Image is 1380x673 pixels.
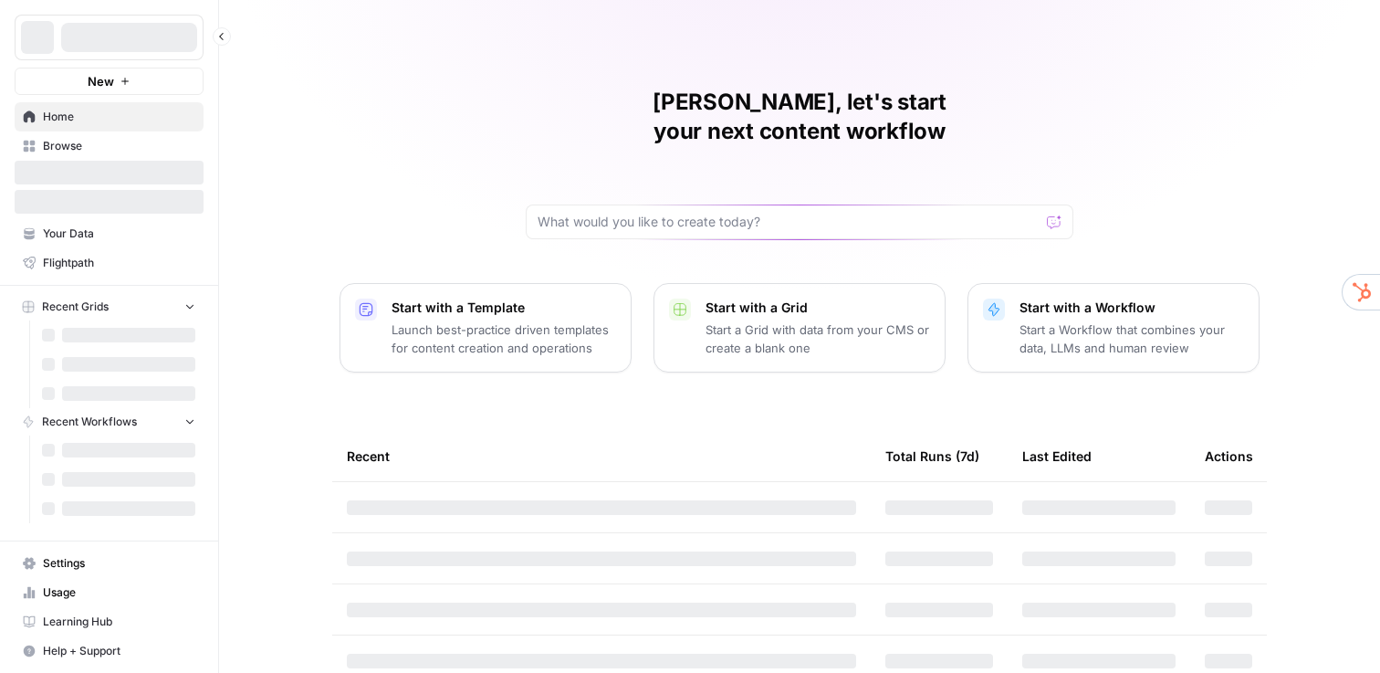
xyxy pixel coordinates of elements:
a: Learning Hub [15,607,204,636]
div: Total Runs (7d) [885,431,979,481]
p: Start with a Workflow [1019,299,1244,317]
a: Home [15,102,204,131]
button: Recent Workflows [15,408,204,436]
p: Start with a Grid [706,299,930,317]
a: Your Data [15,219,204,248]
span: Recent Workflows [42,414,137,430]
input: What would you like to create today? [538,213,1040,231]
p: Start a Workflow that combines your data, LLMs and human review [1019,321,1244,357]
div: Recent [347,431,856,481]
a: Browse [15,131,204,161]
span: Browse [43,138,195,154]
span: Your Data [43,226,195,242]
div: Last Edited [1022,431,1092,481]
span: Flightpath [43,255,195,271]
button: Start with a GridStart a Grid with data from your CMS or create a blank one [653,283,946,373]
button: Start with a TemplateLaunch best-practice driven templates for content creation and operations [340,283,632,373]
span: Home [43,109,195,125]
h1: [PERSON_NAME], let's start your next content workflow [526,88,1073,146]
button: Recent Grids [15,293,204,321]
span: Usage [43,584,195,601]
p: Start with a Template [392,299,616,317]
span: Recent Grids [42,299,109,315]
a: Usage [15,578,204,607]
a: Flightpath [15,248,204,278]
button: Start with a WorkflowStart a Workflow that combines your data, LLMs and human review [967,283,1260,373]
span: Help + Support [43,643,195,659]
button: New [15,68,204,95]
span: Settings [43,555,195,572]
div: Actions [1205,431,1253,481]
p: Launch best-practice driven templates for content creation and operations [392,321,616,357]
span: New [88,72,114,90]
p: Start a Grid with data from your CMS or create a blank one [706,321,930,357]
button: Help + Support [15,636,204,666]
a: Settings [15,549,204,578]
span: Learning Hub [43,614,195,630]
